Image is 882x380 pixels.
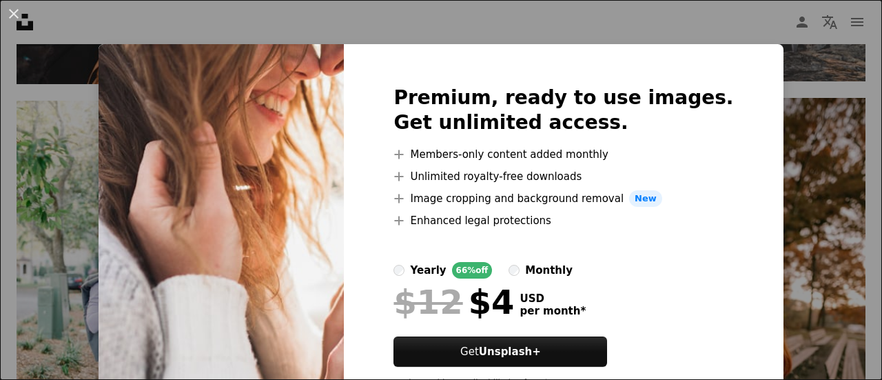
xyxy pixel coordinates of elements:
[525,262,573,279] div: monthly
[410,262,446,279] div: yearly
[393,212,733,229] li: Enhanced legal protections
[393,190,733,207] li: Image cropping and background removal
[393,168,733,185] li: Unlimited royalty-free downloads
[629,190,662,207] span: New
[393,265,404,276] input: yearly66%off
[520,305,586,317] span: per month *
[520,292,586,305] span: USD
[452,262,493,279] div: 66% off
[479,346,541,358] strong: Unsplash+
[393,337,607,367] button: GetUnsplash+
[393,146,733,163] li: Members-only content added monthly
[393,86,733,135] h2: Premium, ready to use images. Get unlimited access.
[393,284,462,320] span: $12
[393,284,514,320] div: $4
[509,265,520,276] input: monthly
